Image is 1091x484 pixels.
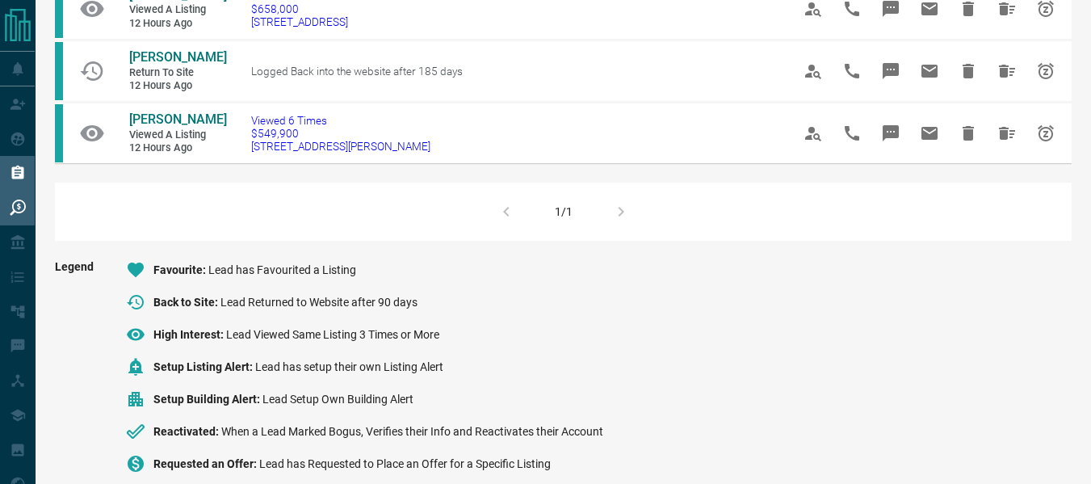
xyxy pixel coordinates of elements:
div: condos.ca [55,104,63,162]
span: Snooze [1026,114,1065,153]
span: Reactivated [153,425,221,438]
span: Lead has setup their own Listing Alert [255,360,443,373]
span: High Interest [153,328,226,341]
span: Setup Listing Alert [153,360,255,373]
span: Viewed 6 Times [251,114,430,127]
span: When a Lead Marked Bogus, Verifies their Info and Reactivates their Account [221,425,603,438]
span: Hide All from Johnson Lam [988,52,1026,90]
span: Return to Site [129,66,226,80]
span: Hide All from Elia Papasotiriou [988,114,1026,153]
span: Email [910,52,949,90]
span: 12 hours ago [129,17,226,31]
span: 12 hours ago [129,141,226,155]
span: Lead has Requested to Place an Offer for a Specific Listing [259,457,551,470]
span: Favourite [153,263,208,276]
span: [STREET_ADDRESS][PERSON_NAME] [251,140,430,153]
span: View Profile [794,52,833,90]
span: $549,900 [251,127,430,140]
span: Call [833,114,871,153]
span: Lead has Favourited a Listing [208,263,356,276]
a: [PERSON_NAME] [129,49,226,66]
span: Lead Returned to Website after 90 days [220,296,418,309]
span: [PERSON_NAME] [129,49,227,65]
a: [PERSON_NAME] [129,112,226,128]
span: Message [871,52,910,90]
span: Setup Building Alert [153,393,262,406]
span: Email [910,114,949,153]
span: Lead Viewed Same Listing 3 Times or More [226,328,439,341]
span: [STREET_ADDRESS] [251,15,348,28]
span: View Profile [794,114,833,153]
span: Logged Back into the website after 185 days [251,65,463,78]
span: Call [833,52,871,90]
span: $658,000 [251,2,348,15]
span: Back to Site [153,296,220,309]
div: condos.ca [55,42,63,100]
span: 12 hours ago [129,79,226,93]
a: Viewed 6 Times$549,900[STREET_ADDRESS][PERSON_NAME] [251,114,430,153]
span: Hide [949,114,988,153]
span: Viewed a Listing [129,128,226,142]
span: Hide [949,52,988,90]
span: Message [871,114,910,153]
span: Snooze [1026,52,1065,90]
span: Requested an Offer [153,457,259,470]
span: Lead Setup Own Building Alert [262,393,413,406]
div: 1/1 [555,205,573,218]
span: Viewed a Listing [129,3,226,17]
span: [PERSON_NAME] [129,112,227,127]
